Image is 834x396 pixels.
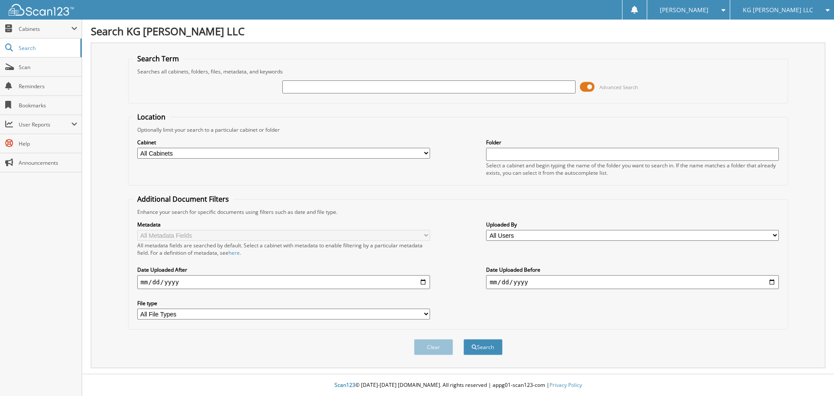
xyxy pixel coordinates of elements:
span: Cabinets [19,25,71,33]
span: Bookmarks [19,102,77,109]
span: Scan [19,63,77,71]
div: Enhance your search for specific documents using filters such as date and file type. [133,208,784,216]
div: Optionally limit your search to a particular cabinet or folder [133,126,784,133]
div: Searches all cabinets, folders, files, metadata, and keywords [133,68,784,75]
a: Privacy Policy [549,381,582,389]
label: Uploaded By [486,221,779,228]
span: [PERSON_NAME] [660,7,708,13]
label: Metadata [137,221,430,228]
div: © [DATE]-[DATE] [DOMAIN_NAME]. All rights reserved | appg01-scan123-com | [82,375,834,396]
span: KG [PERSON_NAME] LLC [743,7,813,13]
div: All metadata fields are searched by default. Select a cabinet with metadata to enable filtering b... [137,242,430,256]
h1: Search KG [PERSON_NAME] LLC [91,24,825,38]
label: Date Uploaded Before [486,266,779,273]
a: here [228,249,240,256]
img: scan123-logo-white.svg [9,4,74,16]
span: Scan123 [334,381,355,389]
span: Announcements [19,159,77,166]
legend: Location [133,112,170,122]
span: Advanced Search [599,84,638,90]
legend: Search Term [133,54,183,63]
button: Clear [414,339,453,355]
label: Date Uploaded After [137,266,430,273]
label: Folder [486,139,779,146]
span: User Reports [19,121,71,128]
div: Select a cabinet and begin typing the name of the folder you want to search in. If the name match... [486,162,779,176]
input: start [137,275,430,289]
button: Search [463,339,503,355]
span: Reminders [19,83,77,90]
input: end [486,275,779,289]
legend: Additional Document Filters [133,194,233,204]
span: Search [19,44,76,52]
label: File type [137,299,430,307]
span: Help [19,140,77,147]
label: Cabinet [137,139,430,146]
